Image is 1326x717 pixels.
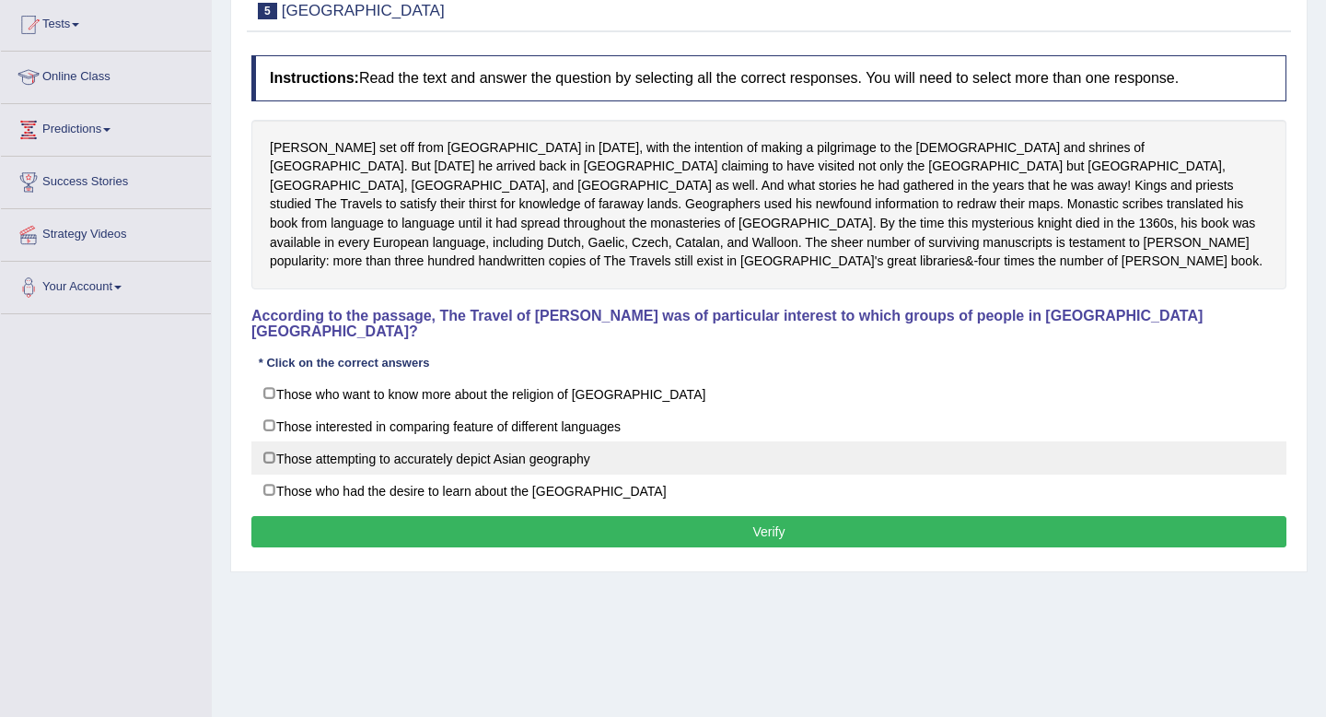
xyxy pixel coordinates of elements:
[251,120,1286,289] div: [PERSON_NAME] set off from [GEOGRAPHIC_DATA] in [DATE], with the intention of making a pilgrimage...
[251,516,1286,547] button: Verify
[258,3,277,19] span: 5
[251,474,1286,507] label: Those who had the desire to learn about the [GEOGRAPHIC_DATA]
[1,209,211,255] a: Strategy Videos
[251,377,1286,410] label: Those who want to know more about the religion of [GEOGRAPHIC_DATA]
[251,409,1286,442] label: Those interested in comparing feature of different languages
[270,70,359,86] b: Instructions:
[251,354,436,371] div: * Click on the correct answers
[1,262,211,308] a: Your Account
[1,157,211,203] a: Success Stories
[282,2,445,19] small: [GEOGRAPHIC_DATA]
[1,52,211,98] a: Online Class
[1,104,211,150] a: Predictions
[251,441,1286,475] label: Those attempting to accurately depict Asian geography
[251,55,1286,101] h4: Read the text and answer the question by selecting all the correct responses. You will need to se...
[251,308,1286,340] h4: According to the passage, The Travel of [PERSON_NAME] was of particular interest to which groups ...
